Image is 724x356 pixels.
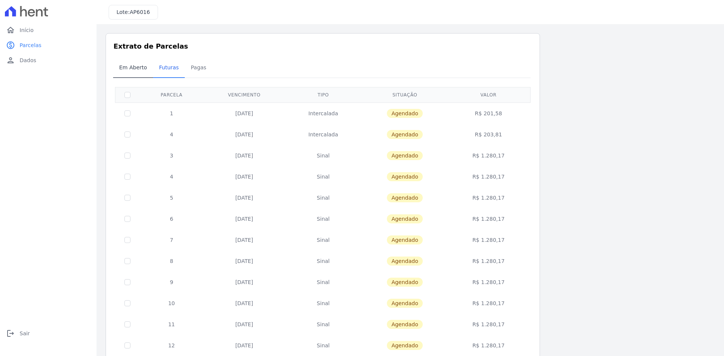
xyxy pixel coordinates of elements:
[387,109,423,118] span: Agendado
[285,124,361,145] td: Intercalada
[448,293,529,314] td: R$ 1.280,17
[387,320,423,329] span: Agendado
[362,87,448,102] th: Situação
[140,187,204,208] td: 5
[113,58,153,78] a: Em Aberto
[448,229,529,251] td: R$ 1.280,17
[448,314,529,335] td: R$ 1.280,17
[285,187,361,208] td: Sinal
[20,26,34,34] span: Início
[387,278,423,287] span: Agendado
[20,330,30,337] span: Sair
[387,299,423,308] span: Agendado
[285,293,361,314] td: Sinal
[387,130,423,139] span: Agendado
[140,251,204,272] td: 8
[448,166,529,187] td: R$ 1.280,17
[448,124,529,145] td: R$ 203,81
[130,9,150,15] span: AP6016
[204,208,285,229] td: [DATE]
[204,314,285,335] td: [DATE]
[285,314,361,335] td: Sinal
[448,145,529,166] td: R$ 1.280,17
[140,293,204,314] td: 10
[204,87,285,102] th: Vencimento
[140,314,204,335] td: 11
[204,166,285,187] td: [DATE]
[204,229,285,251] td: [DATE]
[285,251,361,272] td: Sinal
[140,208,204,229] td: 6
[140,166,204,187] td: 4
[204,124,285,145] td: [DATE]
[155,60,183,75] span: Futuras
[140,87,204,102] th: Parcela
[6,56,15,65] i: person
[185,58,212,78] a: Pagas
[285,102,361,124] td: Intercalada
[117,8,150,16] h3: Lote:
[114,41,532,51] h3: Extrato de Parcelas
[204,335,285,356] td: [DATE]
[20,41,41,49] span: Parcelas
[204,272,285,293] td: [DATE]
[448,102,529,124] td: R$ 201,58
[285,272,361,293] td: Sinal
[153,58,185,78] a: Futuras
[387,151,423,160] span: Agendado
[448,87,529,102] th: Valor
[6,26,15,35] i: home
[387,214,423,223] span: Agendado
[285,208,361,229] td: Sinal
[387,235,423,244] span: Agendado
[448,208,529,229] td: R$ 1.280,17
[285,229,361,251] td: Sinal
[3,38,94,53] a: paidParcelas
[204,293,285,314] td: [DATE]
[204,102,285,124] td: [DATE]
[3,53,94,68] a: personDados
[387,257,423,266] span: Agendado
[6,41,15,50] i: paid
[3,23,94,38] a: homeInício
[448,272,529,293] td: R$ 1.280,17
[204,251,285,272] td: [DATE]
[285,335,361,356] td: Sinal
[6,329,15,338] i: logout
[204,187,285,208] td: [DATE]
[20,57,36,64] span: Dados
[204,145,285,166] td: [DATE]
[140,229,204,251] td: 7
[285,145,361,166] td: Sinal
[285,87,361,102] th: Tipo
[387,341,423,350] span: Agendado
[448,251,529,272] td: R$ 1.280,17
[140,335,204,356] td: 12
[115,60,152,75] span: Em Aberto
[140,272,204,293] td: 9
[387,172,423,181] span: Agendado
[3,326,94,341] a: logoutSair
[186,60,211,75] span: Pagas
[140,102,204,124] td: 1
[140,145,204,166] td: 3
[387,193,423,202] span: Agendado
[448,187,529,208] td: R$ 1.280,17
[285,166,361,187] td: Sinal
[448,335,529,356] td: R$ 1.280,17
[140,124,204,145] td: 4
